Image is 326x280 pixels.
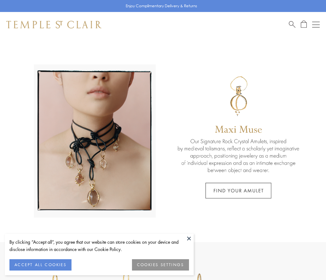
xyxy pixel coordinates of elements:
button: COOKIES SETTINGS [132,259,189,271]
div: By clicking “Accept all”, you agree that our website can store cookies on your device and disclos... [9,238,189,253]
a: Search [289,20,295,28]
a: Open Shopping Bag [301,20,307,28]
p: Enjoy Complimentary Delivery & Returns [126,3,197,9]
button: ACCEPT ALL COOKIES [9,259,71,271]
img: Temple St. Clair [6,21,101,28]
button: Open navigation [312,21,320,28]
